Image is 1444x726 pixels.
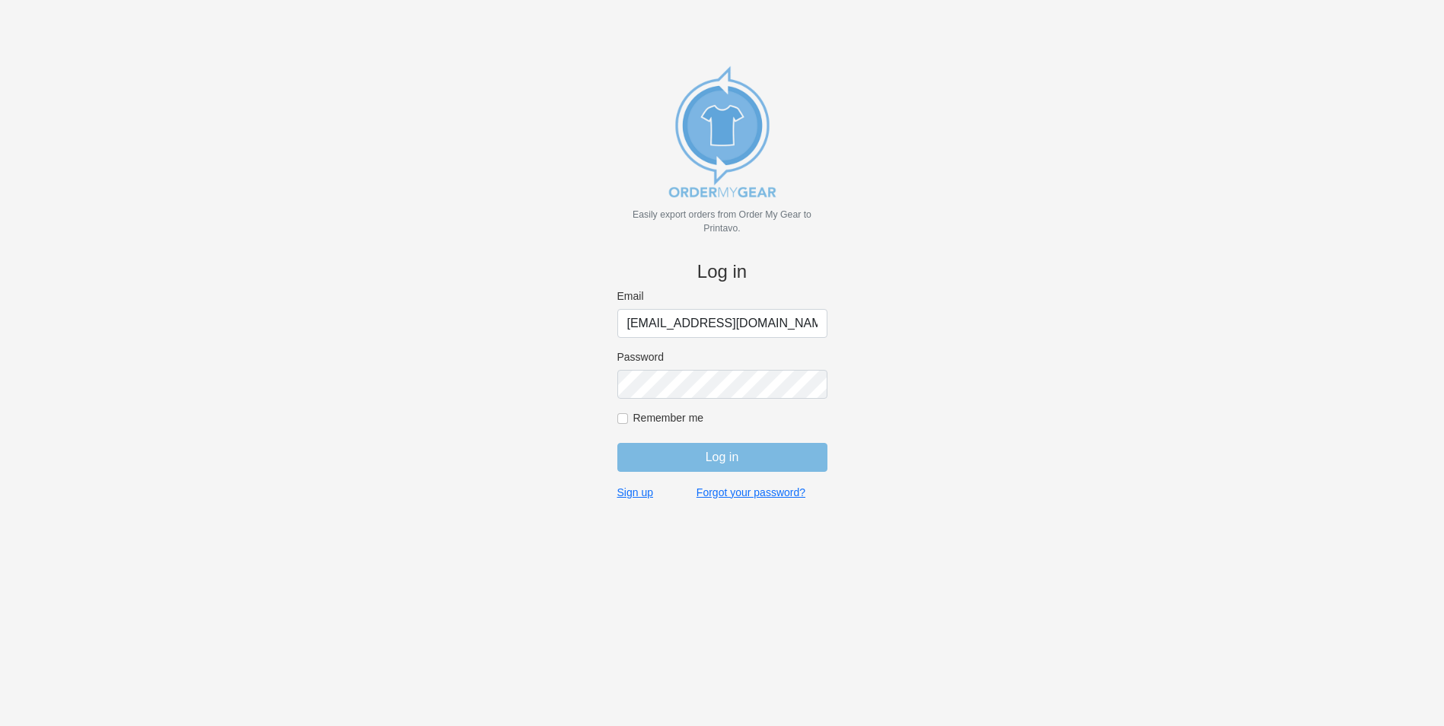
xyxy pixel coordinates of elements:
[617,261,827,283] h4: Log in
[617,350,827,364] label: Password
[646,56,799,208] img: new_omg_export_logo-652582c309f788888370c3373ec495a74b7b3fc93c8838f76510ecd25890bcc4.png
[633,411,827,425] label: Remember me
[696,486,805,499] a: Forgot your password?
[617,289,827,303] label: Email
[617,443,827,472] input: Log in
[617,486,653,499] a: Sign up
[617,208,827,235] p: Easily export orders from Order My Gear to Printavo.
